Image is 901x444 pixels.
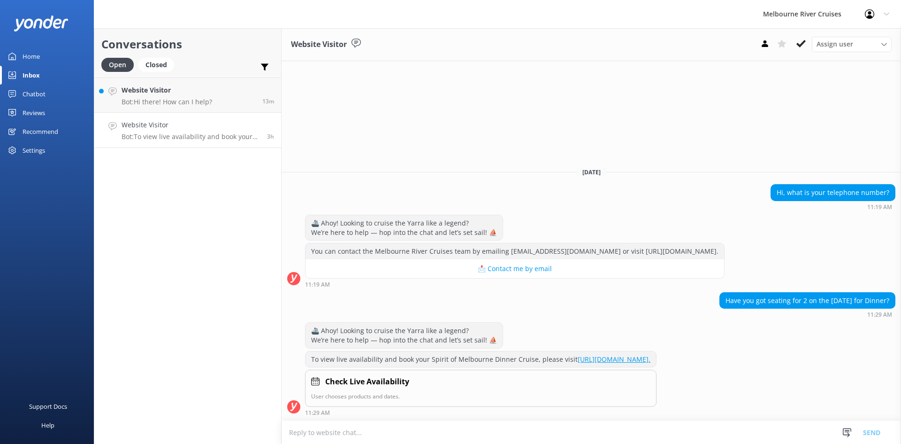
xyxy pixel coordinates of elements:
h3: Website Visitor [291,39,347,51]
span: 02:22pm 11-Aug-2025 (UTC +10:00) Australia/Sydney [262,97,274,105]
span: Assign user [817,39,853,49]
span: [DATE] [577,168,606,176]
p: Bot: Hi there! How can I help? [122,98,212,106]
a: [URL][DOMAIN_NAME]. [578,355,650,364]
div: Hi, what is your telephone number? [771,185,895,201]
a: Website VisitorBot:To view live availability and book your Spirit of Melbourne Dinner Cruise, ple... [94,113,281,148]
strong: 11:29 AM [867,312,892,318]
p: User chooses products and dates. [311,392,650,401]
h4: Check Live Availability [325,376,409,388]
h4: Website Visitor [122,120,260,130]
h4: Website Visitor [122,85,212,95]
div: 11:19am 11-Aug-2025 (UTC +10:00) Australia/Sydney [305,281,725,288]
div: Assign User [812,37,892,52]
div: 11:19am 11-Aug-2025 (UTC +10:00) Australia/Sydney [771,203,895,210]
button: 📩 Contact me by email [305,259,724,278]
h2: Conversations [101,35,274,53]
a: Open [101,59,138,70]
div: 11:29am 11-Aug-2025 (UTC +10:00) Australia/Sydney [305,409,657,416]
img: yonder-white-logo.png [14,16,68,31]
div: Support Docs [29,397,67,416]
div: 11:29am 11-Aug-2025 (UTC +10:00) Australia/Sydney [719,311,895,318]
div: Recommend [23,122,58,141]
div: 🚢 Ahoy! Looking to cruise the Yarra like a legend? We’re here to help — hop into the chat and let... [305,323,503,348]
a: Closed [138,59,179,70]
strong: 11:19 AM [867,204,892,210]
span: 11:29am 11-Aug-2025 (UTC +10:00) Australia/Sydney [267,132,274,140]
div: Help [41,416,54,435]
a: Website VisitorBot:Hi there! How can I help?13m [94,78,281,113]
div: Closed [138,58,174,72]
div: Home [23,47,40,66]
div: Have you got seating for 2 on the [DATE] for Dinner? [720,293,895,309]
strong: 11:19 AM [305,282,330,288]
div: 🚢 Ahoy! Looking to cruise the Yarra like a legend? We’re here to help — hop into the chat and let... [305,215,503,240]
p: Bot: To view live availability and book your Spirit of Melbourne Dinner Cruise, please visit [URL... [122,132,260,141]
strong: 11:29 AM [305,410,330,416]
div: Chatbot [23,85,46,103]
div: Open [101,58,134,72]
div: You can contact the Melbourne River Cruises team by emailing [EMAIL_ADDRESS][DOMAIN_NAME] or visi... [305,243,724,259]
div: Settings [23,141,45,160]
div: Inbox [23,66,40,85]
div: Reviews [23,103,45,122]
div: To view live availability and book your Spirit of Melbourne Dinner Cruise, please visit [305,351,656,367]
